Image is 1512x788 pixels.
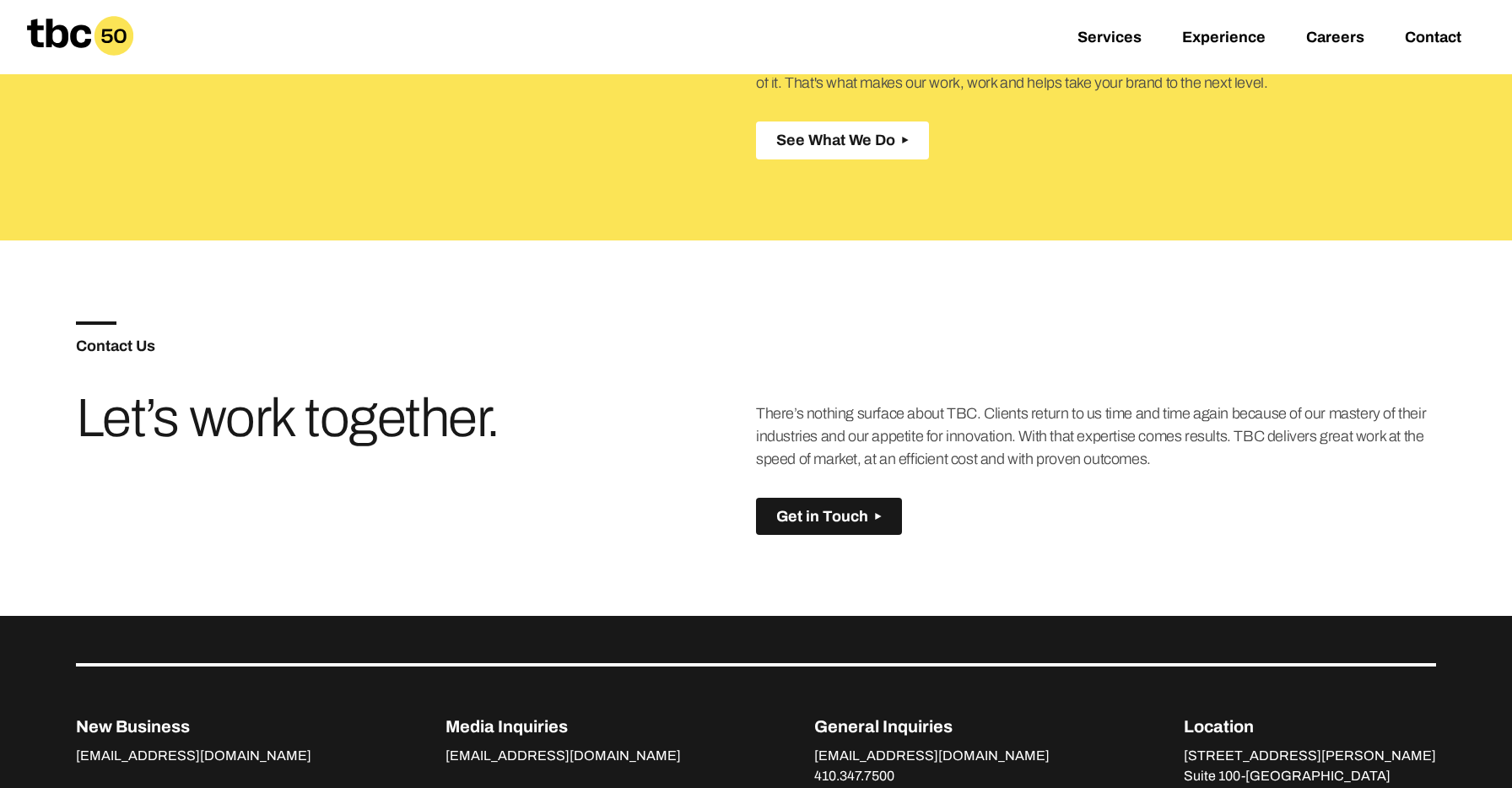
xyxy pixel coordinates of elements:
a: Careers [1306,29,1364,49]
a: [EMAIL_ADDRESS][DOMAIN_NAME] [814,748,1050,767]
p: [STREET_ADDRESS][PERSON_NAME] [1184,746,1436,766]
button: See What We Do [756,121,929,159]
span: See What We Do [776,132,895,149]
span: Get in Touch [776,508,868,526]
p: New Business [76,714,311,739]
h5: Contact Us [76,338,756,354]
a: 410.347.7500 [814,769,894,787]
h3: Let’s work together. [76,394,530,443]
a: Services [1077,29,1142,49]
a: [EMAIL_ADDRESS][DOMAIN_NAME] [445,748,681,767]
p: There’s nothing surface about TBC. Clients return to us time and time again because of our master... [756,402,1436,471]
a: Home [13,49,147,67]
a: Contact [1405,29,1461,49]
button: Get in Touch [756,498,902,536]
p: Suite 100-[GEOGRAPHIC_DATA] [1184,766,1436,786]
p: Location [1184,714,1436,739]
a: [EMAIL_ADDRESS][DOMAIN_NAME] [76,748,311,767]
p: Media Inquiries [445,714,681,739]
p: General Inquiries [814,714,1050,739]
a: Experience [1182,29,1266,49]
